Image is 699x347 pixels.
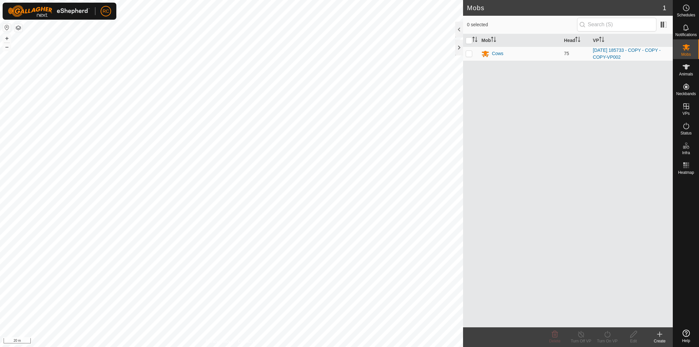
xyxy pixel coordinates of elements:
div: Create [647,338,673,344]
span: 1 [663,3,666,13]
button: – [3,43,11,51]
span: Delete [549,339,561,343]
th: Mob [479,34,561,47]
a: Help [673,327,699,345]
img: Gallagher Logo [8,5,90,17]
span: Animals [679,72,693,76]
p-sorticon: Activate to sort [575,38,580,43]
button: + [3,34,11,42]
p-sorticon: Activate to sort [472,38,477,43]
p-sorticon: Activate to sort [599,38,604,43]
th: VP [590,34,673,47]
span: 0 selected [467,21,577,28]
span: VPs [682,112,689,115]
input: Search (S) [577,18,656,31]
span: Neckbands [676,92,696,96]
span: Mobs [681,52,691,56]
button: Reset Map [3,24,11,31]
span: Infra [682,151,690,155]
h2: Mobs [467,4,663,12]
a: Privacy Policy [206,338,230,344]
div: Turn On VP [594,338,620,344]
div: Turn Off VP [568,338,594,344]
button: Map Layers [14,24,22,32]
span: Help [682,339,690,343]
span: Heatmap [678,171,694,174]
span: Status [680,131,691,135]
span: Notifications [675,33,697,37]
span: 75 [564,51,569,56]
th: Head [561,34,590,47]
a: Contact Us [238,338,257,344]
p-sorticon: Activate to sort [491,38,496,43]
span: RC [103,8,109,15]
div: Edit [620,338,647,344]
span: Schedules [677,13,695,17]
div: Cows [492,50,503,57]
a: [DATE] 185733 - COPY - COPY - COPY-VP002 [593,48,661,60]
